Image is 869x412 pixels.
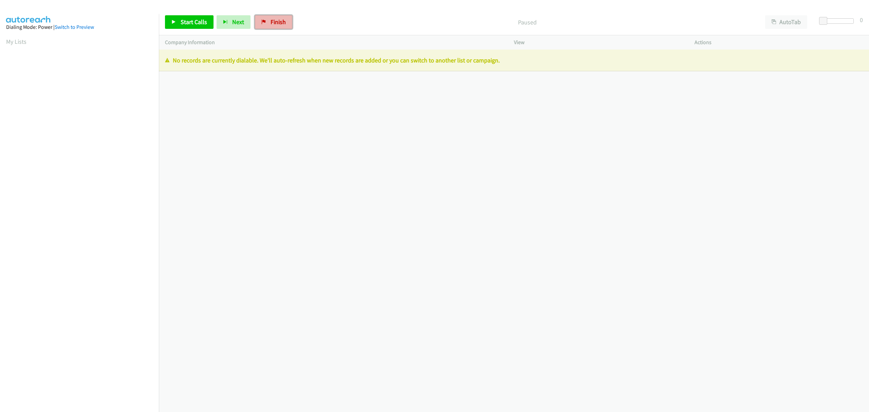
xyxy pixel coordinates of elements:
span: Finish [271,18,286,26]
a: My Lists [6,38,26,45]
div: Delay between calls (in seconds) [822,18,854,24]
button: AutoTab [765,15,807,29]
a: Switch to Preview [55,24,94,30]
p: Paused [301,18,753,27]
iframe: Dialpad [6,52,159,375]
a: Finish [255,15,292,29]
p: Actions [695,38,863,46]
span: Next [232,18,244,26]
p: No records are currently dialable. We'll auto-refresh when new records are added or you can switc... [165,56,863,65]
p: Company Information [165,38,502,46]
div: Dialing Mode: Power | [6,23,153,31]
div: 0 [860,15,863,24]
span: Start Calls [181,18,207,26]
a: Start Calls [165,15,214,29]
button: Next [217,15,251,29]
p: View [514,38,682,46]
